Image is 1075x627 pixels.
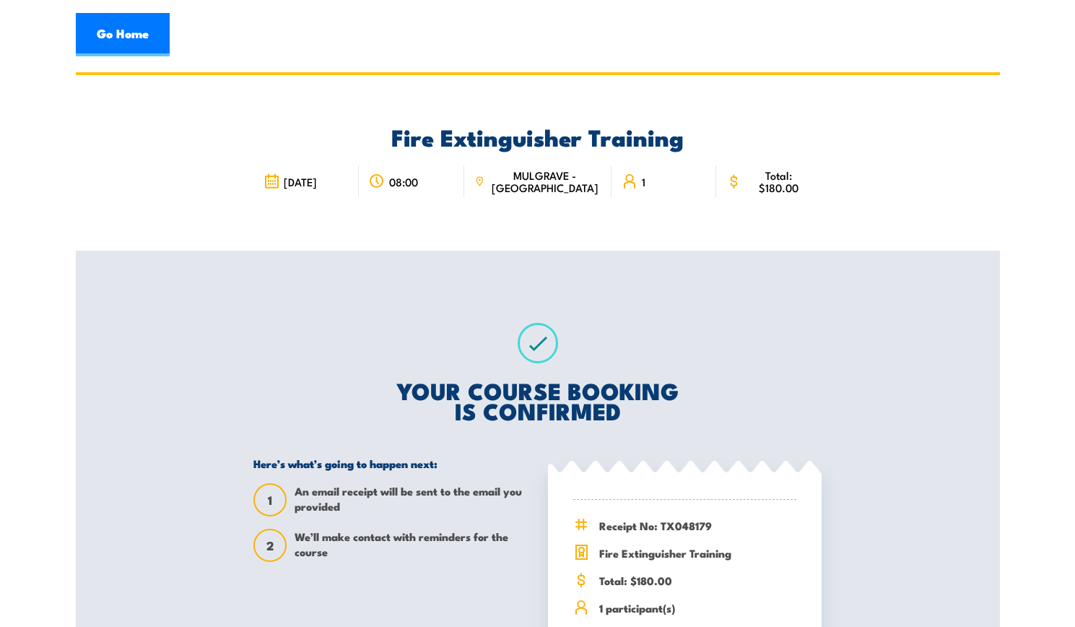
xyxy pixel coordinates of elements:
span: 1 [642,176,645,188]
span: 1 participant(s) [599,600,796,616]
span: [DATE] [284,176,317,188]
h2: Fire Extinguisher Training [253,126,822,147]
span: MULGRAVE - [GEOGRAPHIC_DATA] [489,169,601,194]
h2: YOUR COURSE BOOKING IS CONFIRMED [253,380,822,420]
a: Go Home [76,13,170,56]
span: 08:00 [389,176,418,188]
span: Fire Extinguisher Training [599,545,796,561]
span: We’ll make contact with reminders for the course [295,529,527,562]
span: Total: $180.00 [746,169,811,194]
span: Receipt No: TX048179 [599,517,796,534]
span: 1 [255,493,285,508]
span: Total: $180.00 [599,572,796,589]
span: An email receipt will be sent to the email you provided [295,483,527,516]
h5: Here’s what’s going to happen next: [253,457,527,470]
span: 2 [255,538,285,553]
